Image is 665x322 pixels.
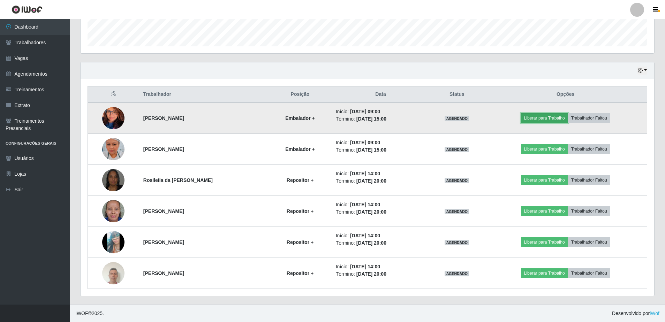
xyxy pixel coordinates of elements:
img: 1755380382994.jpeg [102,217,124,267]
th: Posição [269,86,331,103]
strong: Rosileiia da [PERSON_NAME] [143,177,213,183]
time: [DATE] 20:00 [356,178,386,184]
img: 1758026487340.jpeg [102,98,124,138]
button: Liberar para Trabalho [521,175,568,185]
li: Início: [336,201,426,208]
span: AGENDADO [445,240,469,245]
li: Início: [336,108,426,115]
li: Início: [336,170,426,177]
li: Início: [336,139,426,146]
span: AGENDADO [445,271,469,276]
time: [DATE] 15:00 [356,116,386,122]
button: Trabalhador Faltou [568,175,610,185]
li: Término: [336,239,426,247]
span: AGENDADO [445,147,469,152]
time: [DATE] 09:00 [350,109,380,114]
li: Início: [336,232,426,239]
li: Término: [336,115,426,123]
time: [DATE] 15:00 [356,147,386,153]
time: [DATE] 14:00 [350,264,380,269]
time: [DATE] 20:00 [356,271,386,277]
img: 1757339790608.jpeg [102,129,124,169]
span: Desenvolvido por [612,310,659,317]
img: CoreUI Logo [12,5,43,14]
time: [DATE] 20:00 [356,240,386,246]
strong: Repositor + [287,177,313,183]
button: Liberar para Trabalho [521,237,568,247]
th: Opções [484,86,647,103]
button: Trabalhador Faltou [568,237,610,247]
strong: [PERSON_NAME] [143,115,184,121]
strong: [PERSON_NAME] [143,208,184,214]
button: Liberar para Trabalho [521,113,568,123]
strong: [PERSON_NAME] [143,239,184,245]
button: Trabalhador Faltou [568,206,610,216]
strong: Repositor + [287,270,313,276]
span: © 2025 . [75,310,104,317]
strong: Embalador + [285,146,315,152]
li: Início: [336,263,426,270]
time: [DATE] 20:00 [356,209,386,215]
strong: [PERSON_NAME] [143,146,184,152]
strong: [PERSON_NAME] [143,270,184,276]
button: Liberar para Trabalho [521,144,568,154]
button: Trabalhador Faltou [568,268,610,278]
time: [DATE] 09:00 [350,140,380,145]
li: Término: [336,146,426,154]
span: AGENDADO [445,209,469,214]
strong: Repositor + [287,239,313,245]
th: Status [430,86,484,103]
img: 1755971090596.jpeg [102,259,124,288]
time: [DATE] 14:00 [350,171,380,176]
a: iWof [650,310,659,316]
strong: Repositor + [287,208,313,214]
button: Trabalhador Faltou [568,144,610,154]
button: Liberar para Trabalho [521,268,568,278]
button: Trabalhador Faltou [568,113,610,123]
time: [DATE] 14:00 [350,202,380,207]
li: Término: [336,208,426,216]
img: 1751337500170.jpeg [102,160,124,200]
button: Liberar para Trabalho [521,206,568,216]
img: 1756740185962.jpeg [102,196,124,227]
strong: Embalador + [285,115,315,121]
span: IWOF [75,310,88,316]
span: AGENDADO [445,178,469,183]
th: Trabalhador [139,86,269,103]
time: [DATE] 14:00 [350,233,380,238]
li: Término: [336,270,426,278]
li: Término: [336,177,426,185]
span: AGENDADO [445,116,469,121]
th: Data [332,86,430,103]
